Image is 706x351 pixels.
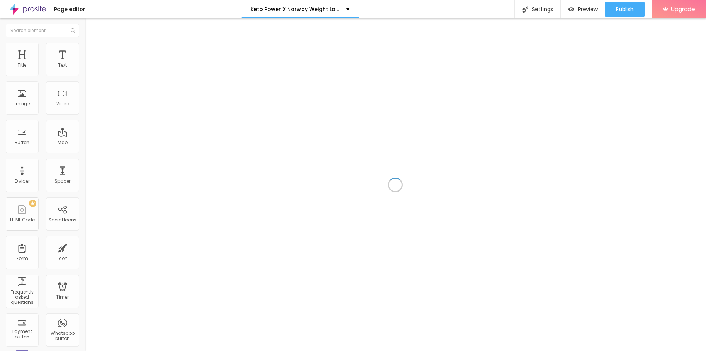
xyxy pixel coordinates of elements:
[7,289,36,305] div: Frequently asked questions
[522,6,528,13] img: Icone
[49,217,76,222] div: Social Icons
[54,179,71,184] div: Spacer
[605,2,645,17] button: Publish
[17,256,28,261] div: Form
[56,295,69,300] div: Timer
[671,6,695,12] span: Upgrade
[15,140,29,145] div: Button
[250,7,340,12] p: Keto Power X Norway Weight Loss Fat Burner Pills
[18,63,26,68] div: Title
[48,331,77,341] div: Whatsapp button
[561,2,605,17] button: Preview
[578,6,598,12] span: Preview
[7,329,36,340] div: Payment button
[56,101,69,106] div: Video
[15,101,30,106] div: Image
[568,6,574,13] img: view-1.svg
[10,217,35,222] div: HTML Code
[58,63,67,68] div: Text
[616,6,634,12] span: Publish
[6,24,79,37] input: Search element
[15,179,30,184] div: Divider
[58,140,68,145] div: Map
[50,7,85,12] div: Page editor
[71,28,75,33] img: Icone
[58,256,68,261] div: Icon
